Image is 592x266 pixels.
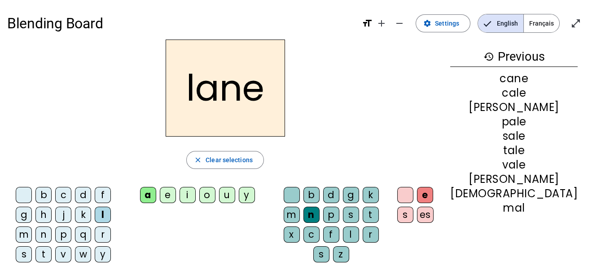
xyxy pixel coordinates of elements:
[239,187,255,203] div: y
[75,226,91,243] div: q
[75,207,91,223] div: k
[394,18,405,29] mat-icon: remove
[450,131,578,142] div: sale
[303,207,320,223] div: n
[95,187,111,203] div: f
[570,18,581,29] mat-icon: open_in_full
[219,187,235,203] div: u
[323,187,339,203] div: d
[450,116,578,127] div: pale
[376,18,387,29] mat-icon: add
[450,73,578,84] div: cane
[35,207,52,223] div: h
[450,160,578,170] div: vale
[303,226,320,243] div: c
[343,207,359,223] div: s
[478,14,560,33] mat-button-toggle-group: Language selection
[450,102,578,113] div: [PERSON_NAME]
[55,187,71,203] div: c
[416,14,470,32] button: Settings
[7,9,355,38] h1: Blending Board
[362,18,373,29] mat-icon: format_size
[75,187,91,203] div: d
[160,187,176,203] div: e
[16,207,32,223] div: g
[95,207,111,223] div: l
[55,207,71,223] div: j
[75,246,91,262] div: w
[35,246,52,262] div: t
[323,207,339,223] div: p
[166,40,285,137] h2: lane
[55,246,71,262] div: v
[140,187,156,203] div: a
[16,246,32,262] div: s
[363,207,379,223] div: t
[524,14,559,32] span: Français
[313,246,329,262] div: s
[363,187,379,203] div: k
[478,14,523,32] span: English
[450,203,578,213] div: mal
[450,47,578,67] h3: Previous
[417,187,433,203] div: e
[417,207,434,223] div: es
[483,51,494,62] mat-icon: history
[284,226,300,243] div: x
[35,187,52,203] div: b
[95,246,111,262] div: y
[373,14,390,32] button: Increase font size
[35,226,52,243] div: n
[333,246,349,262] div: z
[450,145,578,156] div: tale
[323,226,339,243] div: f
[343,226,359,243] div: l
[363,226,379,243] div: r
[186,151,264,169] button: Clear selections
[450,174,578,185] div: [PERSON_NAME]
[423,19,431,27] mat-icon: settings
[284,207,300,223] div: m
[206,155,253,165] span: Clear selections
[397,207,413,223] div: s
[194,156,202,164] mat-icon: close
[390,14,408,32] button: Decrease font size
[567,14,585,32] button: Enter full screen
[199,187,215,203] div: o
[180,187,196,203] div: i
[55,226,71,243] div: p
[450,88,578,98] div: cale
[16,226,32,243] div: m
[303,187,320,203] div: b
[343,187,359,203] div: g
[450,188,578,199] div: [DEMOGRAPHIC_DATA]
[435,18,459,29] span: Settings
[95,226,111,243] div: r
